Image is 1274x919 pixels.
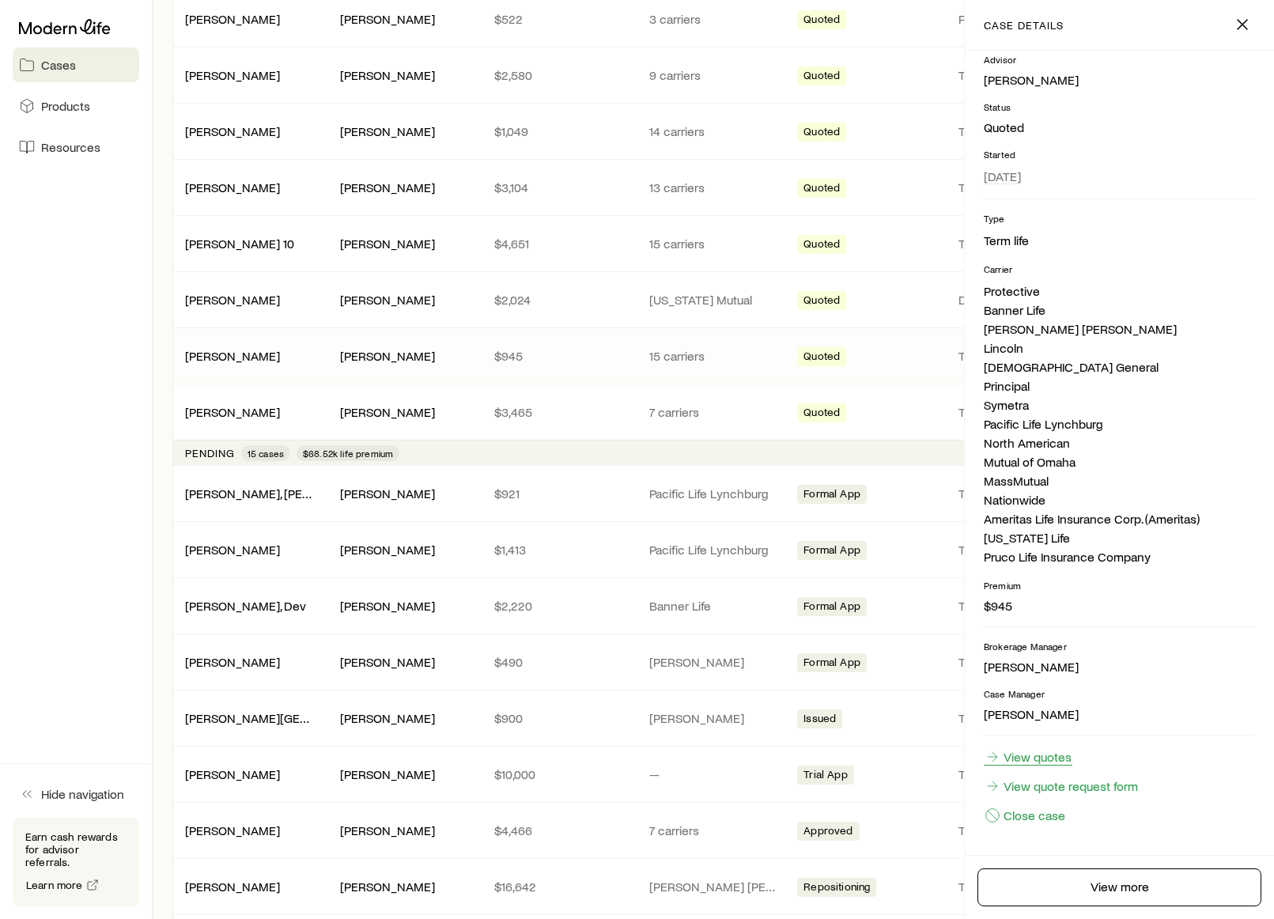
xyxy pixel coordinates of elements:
[185,11,280,28] div: [PERSON_NAME]
[984,640,1255,652] p: Brokerage Manager
[649,348,779,364] p: 15 carriers
[958,766,1088,782] p: Term life
[984,490,1255,509] li: Nationwide
[984,547,1255,566] li: Pruco Life Insurance Company
[494,879,624,894] p: $16,642
[494,710,624,726] p: $900
[494,67,624,83] p: $2,580
[984,579,1255,592] p: Premium
[958,710,1088,726] p: Term life
[803,487,860,504] span: Formal App
[494,823,624,838] p: $4,466
[803,712,836,728] span: Issued
[984,119,1255,135] p: Quoted
[13,89,139,123] a: Products
[494,11,624,27] p: $522
[185,292,280,307] a: [PERSON_NAME]
[649,486,779,501] p: Pacific Life Lynchburg
[41,98,90,114] span: Products
[984,301,1255,320] li: Banner Life
[185,11,280,26] a: [PERSON_NAME]
[649,654,779,670] p: [PERSON_NAME]
[803,350,840,366] span: Quoted
[958,542,1088,558] p: Term life
[984,777,1139,795] a: View quote request form
[185,348,280,363] a: [PERSON_NAME]
[984,414,1255,433] li: Pacific Life Lynchburg
[984,509,1255,528] li: Ameritas Life Insurance Corp. (Ameritas)
[649,67,779,83] p: 9 carriers
[984,471,1255,490] li: MassMutual
[494,404,624,420] p: $3,465
[958,180,1088,195] p: Term life
[958,123,1088,139] p: Term life
[340,11,435,28] div: [PERSON_NAME]
[984,528,1255,547] li: [US_STATE] Life
[984,376,1255,395] li: Principal
[494,542,624,558] p: $1,413
[984,212,1255,225] p: Type
[649,180,779,195] p: 13 carriers
[340,654,435,671] div: [PERSON_NAME]
[803,125,840,142] span: Quoted
[649,292,779,308] p: [US_STATE] Mutual
[340,67,435,84] div: [PERSON_NAME]
[494,180,624,195] p: $3,104
[649,123,779,139] p: 14 carriers
[185,67,280,82] a: [PERSON_NAME]
[649,236,779,251] p: 15 carriers
[958,236,1088,251] p: Term life
[340,123,435,140] div: [PERSON_NAME]
[340,710,435,727] div: [PERSON_NAME]
[248,447,284,459] span: 15 cases
[185,654,280,671] div: [PERSON_NAME]
[984,168,1021,184] span: [DATE]
[984,433,1255,452] li: North American
[984,807,1066,824] button: Close case
[340,486,435,502] div: [PERSON_NAME]
[185,123,280,140] div: [PERSON_NAME]
[984,452,1255,471] li: Mutual of Omaha
[803,656,860,672] span: Formal App
[958,404,1088,420] p: Term life
[185,766,280,781] a: [PERSON_NAME]
[649,823,779,838] p: 7 carriers
[803,768,847,785] span: Trial App
[185,447,235,459] p: Pending
[41,139,100,155] span: Resources
[958,348,1088,364] p: Term life
[340,348,435,365] div: [PERSON_NAME]
[494,654,624,670] p: $490
[984,338,1255,357] li: Lincoln
[185,598,306,613] a: [PERSON_NAME], Dev
[340,404,435,421] div: [PERSON_NAME]
[340,542,435,558] div: [PERSON_NAME]
[185,654,280,669] a: [PERSON_NAME]
[984,19,1064,32] p: case details
[185,823,280,839] div: [PERSON_NAME]
[340,180,435,196] div: [PERSON_NAME]
[185,879,280,894] a: [PERSON_NAME]
[185,710,315,727] div: [PERSON_NAME][GEOGRAPHIC_DATA]
[649,710,779,726] p: [PERSON_NAME]
[185,404,280,421] div: [PERSON_NAME]
[958,11,1088,27] p: Permanent life
[185,123,280,138] a: [PERSON_NAME]
[185,292,280,308] div: [PERSON_NAME]
[649,542,779,558] p: Pacific Life Lynchburg
[340,292,435,308] div: [PERSON_NAME]
[185,598,306,615] div: [PERSON_NAME], Dev
[185,823,280,838] a: [PERSON_NAME]
[958,486,1088,501] p: Term life
[958,292,1088,308] p: Disability
[984,53,1255,66] p: Advisor
[649,879,779,894] p: [PERSON_NAME] [PERSON_NAME]
[803,293,840,310] span: Quoted
[185,766,280,783] div: [PERSON_NAME]
[340,598,435,615] div: [PERSON_NAME]
[984,100,1255,113] p: Status
[185,180,280,195] a: [PERSON_NAME]
[494,598,624,614] p: $2,220
[41,57,76,73] span: Cases
[984,231,1255,250] li: Term life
